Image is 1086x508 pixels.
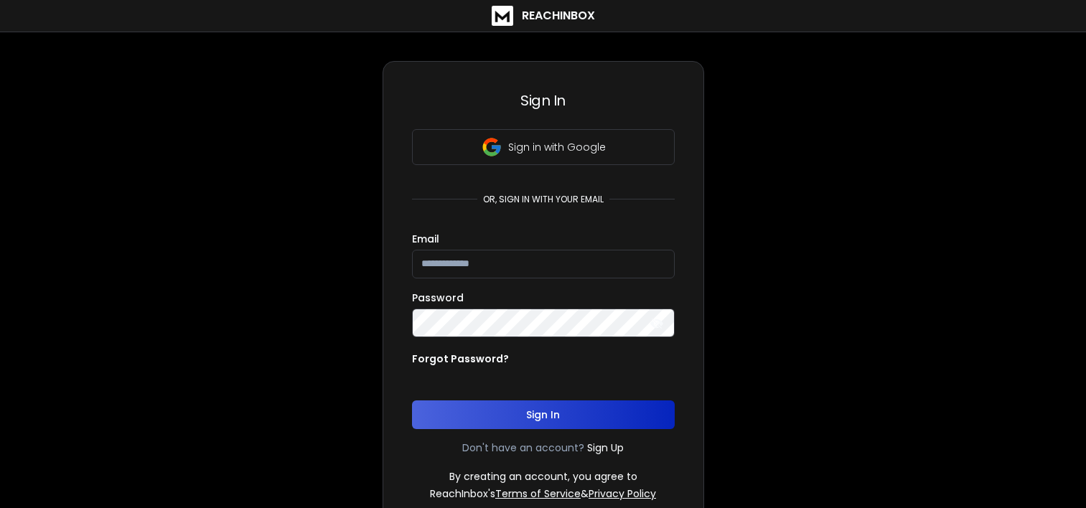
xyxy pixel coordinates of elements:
p: Forgot Password? [412,352,509,366]
p: ReachInbox's & [430,486,656,501]
a: Terms of Service [495,486,581,501]
h1: ReachInbox [522,7,595,24]
button: Sign In [412,400,675,429]
p: or, sign in with your email [477,194,609,205]
label: Password [412,293,464,303]
label: Email [412,234,439,244]
a: Privacy Policy [589,486,656,501]
a: Sign Up [587,441,624,455]
p: Don't have an account? [462,441,584,455]
h3: Sign In [412,90,675,110]
button: Sign in with Google [412,129,675,165]
a: ReachInbox [492,6,595,26]
p: Sign in with Google [508,140,606,154]
img: logo [492,6,513,26]
p: By creating an account, you agree to [449,469,637,484]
